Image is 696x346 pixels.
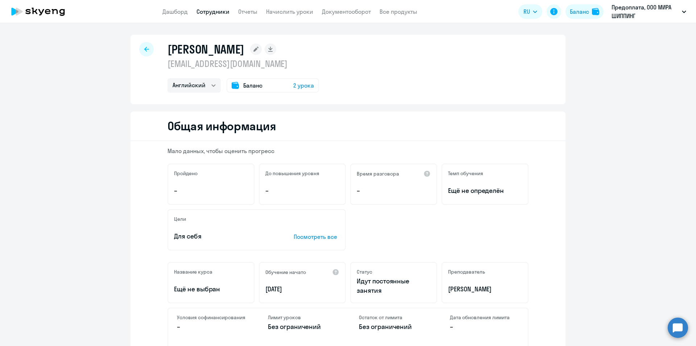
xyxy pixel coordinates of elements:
h5: Преподаватель [448,269,485,275]
p: Предоплата, ООО МИРА ШИППИНГ [612,3,679,20]
p: – [177,322,246,332]
h5: Цели [174,216,186,222]
span: Баланс [243,81,262,90]
h5: Время разговора [357,170,399,177]
a: Все продукты [380,8,417,15]
h4: Лимит уроков [268,314,337,321]
p: [PERSON_NAME] [448,284,522,294]
p: Для себя [174,232,271,241]
span: RU [523,7,530,16]
p: – [450,322,519,332]
span: 2 урока [293,81,314,90]
a: Сотрудники [196,8,229,15]
a: Начислить уроки [266,8,313,15]
h2: Общая информация [167,119,276,133]
button: Балансbalance [565,4,604,19]
h4: Дата обновления лимита [450,314,519,321]
p: [DATE] [265,284,339,294]
h5: Пройдено [174,170,198,177]
h1: [PERSON_NAME] [167,42,244,56]
h4: Остаток от лимита [359,314,428,321]
a: Отчеты [238,8,257,15]
p: Ещё не выбран [174,284,248,294]
h5: Темп обучения [448,170,483,177]
p: – [174,186,248,195]
p: Без ограничений [359,322,428,332]
h5: Название курса [174,269,212,275]
p: Посмотреть все [294,232,339,241]
p: – [357,186,431,195]
p: – [265,186,339,195]
button: RU [518,4,542,19]
button: Предоплата, ООО МИРА ШИППИНГ [608,3,690,20]
p: Мало данных, чтобы оценить прогресс [167,147,529,155]
h5: Статус [357,269,372,275]
p: Идут постоянные занятия [357,277,431,295]
h4: Условия софинансирования [177,314,246,321]
div: Баланс [570,7,589,16]
a: Документооборот [322,8,371,15]
p: [EMAIL_ADDRESS][DOMAIN_NAME] [167,58,319,69]
img: balance [592,8,599,15]
span: Ещё не определён [448,186,522,195]
h5: До повышения уровня [265,170,319,177]
h5: Обучение начато [265,269,306,275]
a: Дашборд [162,8,188,15]
p: Без ограничений [268,322,337,332]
